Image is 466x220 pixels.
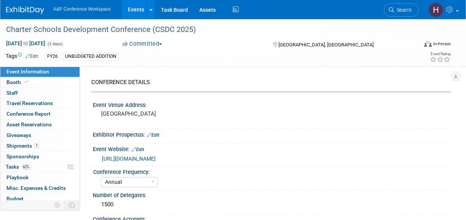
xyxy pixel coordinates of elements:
span: to [22,40,29,46]
div: Exhibitor Prospectus: [93,129,451,139]
a: Staff [0,88,80,98]
a: Playbook [0,172,80,183]
a: Budget [0,194,80,204]
span: Playbook [6,174,29,180]
span: Giveaways [6,132,31,138]
span: Misc. Expenses & Credits [6,185,66,191]
pre: [GEOGRAPHIC_DATA] [101,110,234,117]
div: Event Website: [93,143,451,153]
a: Edit [25,54,38,59]
a: Conference Report [0,109,80,119]
span: (3 days) [47,41,63,46]
a: Booth [0,77,80,88]
span: [DATE] [DATE] [6,40,46,47]
td: Tags [6,52,38,61]
i: Booth reservation complete [24,80,28,84]
span: Travel Reservations [6,100,53,106]
span: Tasks [6,164,31,170]
span: Search [394,7,412,13]
div: FY26 [45,53,60,61]
span: 62% [21,164,31,170]
span: [GEOGRAPHIC_DATA], [GEOGRAPHIC_DATA] [278,42,374,48]
span: Sponsorships [6,153,39,159]
div: Number of Delegates: [93,190,451,199]
div: Conference Frequency: [93,166,447,176]
a: Tasks62% [0,162,80,172]
td: Toggle Event Tabs [64,200,80,210]
button: Committed [120,40,165,48]
a: Sponsorships [0,151,80,162]
span: 1 [34,143,40,148]
span: Staff [6,90,18,96]
img: ExhibitDay [6,6,44,14]
td: Personalize Event Tab Strip [51,200,64,210]
div: Event Rating [430,52,450,56]
a: Misc. Expenses & Credits [0,183,80,193]
span: Booth [6,79,30,85]
div: CONFERENCE DETAILS [91,78,445,86]
span: Budget [6,196,24,202]
a: Giveaways [0,130,80,140]
span: Asset Reservations [6,121,52,128]
a: [URL][DOMAIN_NAME] [102,156,156,162]
img: Hannah Siegel [429,3,443,17]
a: Shipments1 [0,141,80,151]
div: UNBUDGETED ADDITION [63,53,119,61]
span: Conference Report [6,111,51,117]
a: Travel Reservations [0,98,80,108]
a: Asset Reservations [0,120,80,130]
span: A&P Conference Workspace [53,6,111,12]
div: Event Venue Address: [93,99,451,109]
a: Edit [147,132,159,138]
div: In-Person [433,41,451,47]
span: Event Information [6,69,49,75]
img: Format-Inperson.png [424,41,432,47]
div: Charter Schools Development Conference (CSDC 2025) [3,23,413,37]
a: Search [384,3,419,17]
div: 1500 [99,199,445,210]
a: Event Information [0,67,80,77]
span: Shipments [6,143,40,149]
div: Event Format [386,40,451,51]
a: Edit [132,147,144,152]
